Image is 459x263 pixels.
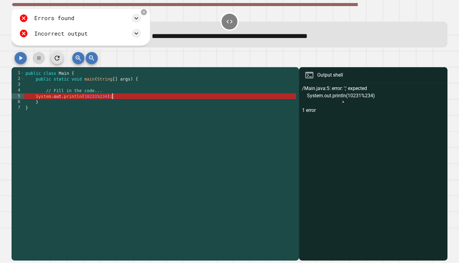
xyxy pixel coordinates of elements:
div: Incorrect output [34,29,88,38]
div: 7 [12,105,24,111]
div: 1 [12,70,24,76]
div: 5 [12,93,24,99]
div: Output shell [317,71,343,79]
div: 6 [12,99,24,105]
div: /Main.java:5: error: ';' expected System.out.println(10231%234) ^ 1 error [302,85,444,261]
span: Toggle code folding, rows 2 through 6 [21,76,24,82]
span: Toggle code folding, rows 1 through 7 [21,70,24,76]
div: 2 [12,76,24,82]
div: Errors found [34,14,74,22]
div: 4 [12,88,24,93]
div: 3 [12,82,24,88]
